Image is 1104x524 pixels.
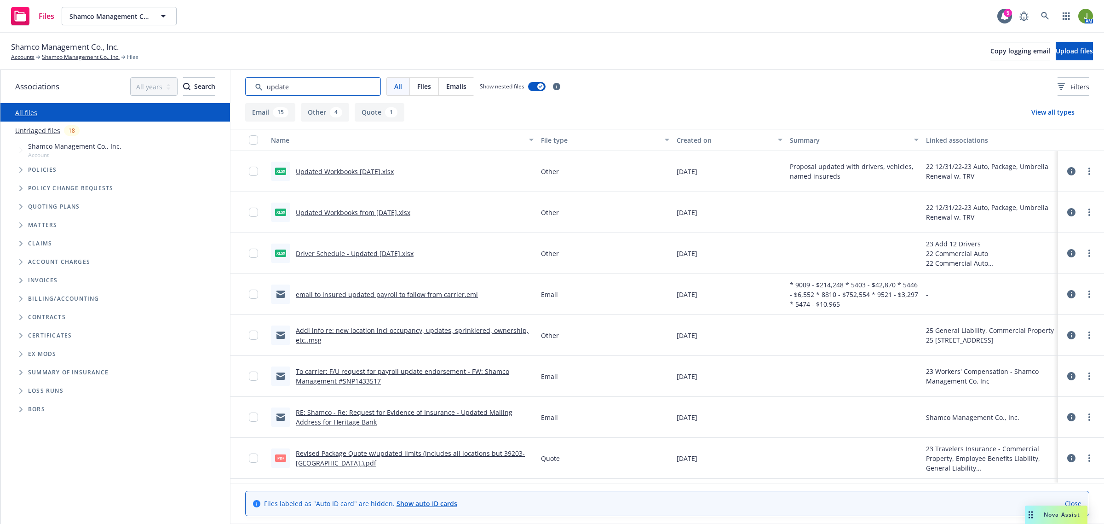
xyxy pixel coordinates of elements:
input: Toggle Row Selected [249,249,258,258]
span: Quoting plans [28,204,80,210]
span: Quote [541,454,560,463]
span: Email [541,413,558,422]
span: [DATE] [677,290,697,299]
span: Contracts [28,314,66,320]
span: * 9009 - $214,248 * 5403 - $42,870 * 5446 - $6,552 * 8810 - $752,554 * 9521 - $3,297 * 5474 - $10... [790,280,918,309]
div: Search [183,78,215,95]
span: [DATE] [677,249,697,258]
span: Summary of insurance [28,370,109,375]
button: Linked associations [922,129,1058,151]
a: Updated Workbooks from [DATE].xlsx [296,208,410,217]
span: Invoices [28,278,58,283]
span: Shamco Management Co., Inc. [11,41,119,53]
a: Addl info re: new location incl occupancy, updates, sprinklered, ownership, etc..msg [296,326,529,344]
div: Linked associations [926,135,1054,145]
span: xlsx [275,168,286,175]
a: Untriaged files [15,126,60,135]
div: 15 [273,107,288,117]
input: Toggle Row Selected [249,372,258,381]
a: more [1084,289,1095,300]
button: Quote [355,103,404,122]
div: 1 [385,107,397,117]
a: more [1084,207,1095,218]
span: Account [28,151,121,159]
div: Shamco Management Co., Inc. [926,413,1019,422]
div: 22 Commercial Auto [926,258,1054,268]
div: Name [271,135,523,145]
input: Toggle Row Selected [249,208,258,217]
span: Show nested files [480,82,524,90]
a: Close [1065,499,1081,508]
span: BORs [28,407,45,412]
input: Toggle Row Selected [249,290,258,299]
span: Copy logging email [990,47,1050,55]
span: Other [541,249,559,258]
button: Summary [786,129,922,151]
span: [DATE] [677,454,697,463]
div: 22 Commercial Auto [926,249,1054,258]
a: RE: Shamco - Re: Request for Evidence of Insurance - Updated Mailing Address for Heritage Bank [296,408,512,426]
div: - [926,290,928,299]
div: 4 [330,107,342,117]
span: Nova Assist [1044,511,1080,518]
span: [DATE] [677,167,697,176]
span: Account charges [28,259,90,265]
a: more [1084,371,1095,382]
div: 5 [1004,9,1012,17]
div: Summary [790,135,908,145]
input: Select all [249,135,258,145]
div: 22 12/31/22-23 Auto, Package, Umbrella Renewal w. TRV [926,203,1054,222]
span: Proposal updated with drivers, vehicles, named insureds [790,162,918,181]
div: 25 [STREET_ADDRESS] [926,335,1054,345]
span: Other [541,167,559,176]
span: Other [541,331,559,340]
span: xlsx [275,250,286,256]
span: Matters [28,222,57,228]
span: Files [39,12,54,20]
div: Created on [677,135,772,145]
span: Upload files [1056,47,1093,55]
button: Copy logging email [990,42,1050,60]
button: Shamco Management Co., Inc. [62,7,177,25]
span: Billing/Accounting [28,296,99,302]
button: Filters [1058,77,1089,96]
a: Shamco Management Co., Inc. [42,53,120,61]
svg: Search [183,83,190,90]
button: Upload files [1056,42,1093,60]
div: 23 Add 12 Drivers [926,239,1054,249]
input: Toggle Row Selected [249,331,258,340]
span: Files [127,53,138,61]
span: Claims [28,241,52,246]
span: pdf [275,454,286,461]
a: Accounts [11,53,34,61]
button: Other [301,103,349,122]
span: Filters [1058,82,1089,92]
a: Switch app [1057,7,1075,25]
img: photo [1078,9,1093,23]
a: more [1084,248,1095,259]
span: Other [541,208,559,217]
span: [DATE] [677,208,697,217]
button: SearchSearch [183,77,215,96]
button: View all types [1017,103,1089,122]
span: Loss Runs [28,388,63,394]
a: Show auto ID cards [397,499,457,508]
a: more [1084,166,1095,177]
input: Toggle Row Selected [249,454,258,463]
a: All files [15,108,37,117]
span: [DATE] [677,372,697,381]
button: File type [537,129,673,151]
a: Revised Package Quote w/updated limits (includes all locations but 39203-[GEOGRAPHIC_DATA].).pdf [296,449,525,467]
a: Search [1036,7,1054,25]
div: 23 Travelers Insurance - Commercial Property, Employee Benefits Liability, General Liability [926,444,1054,473]
div: Drag to move [1025,506,1036,524]
button: Name [267,129,537,151]
input: Search by keyword... [245,77,381,96]
span: [DATE] [677,331,697,340]
span: Files [417,82,431,91]
span: [DATE] [677,413,697,422]
div: File type [541,135,659,145]
span: Filters [1070,82,1089,92]
a: Driver Schedule - Updated [DATE].xlsx [296,249,414,258]
a: Updated Workbooks [DATE].xlsx [296,167,394,176]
